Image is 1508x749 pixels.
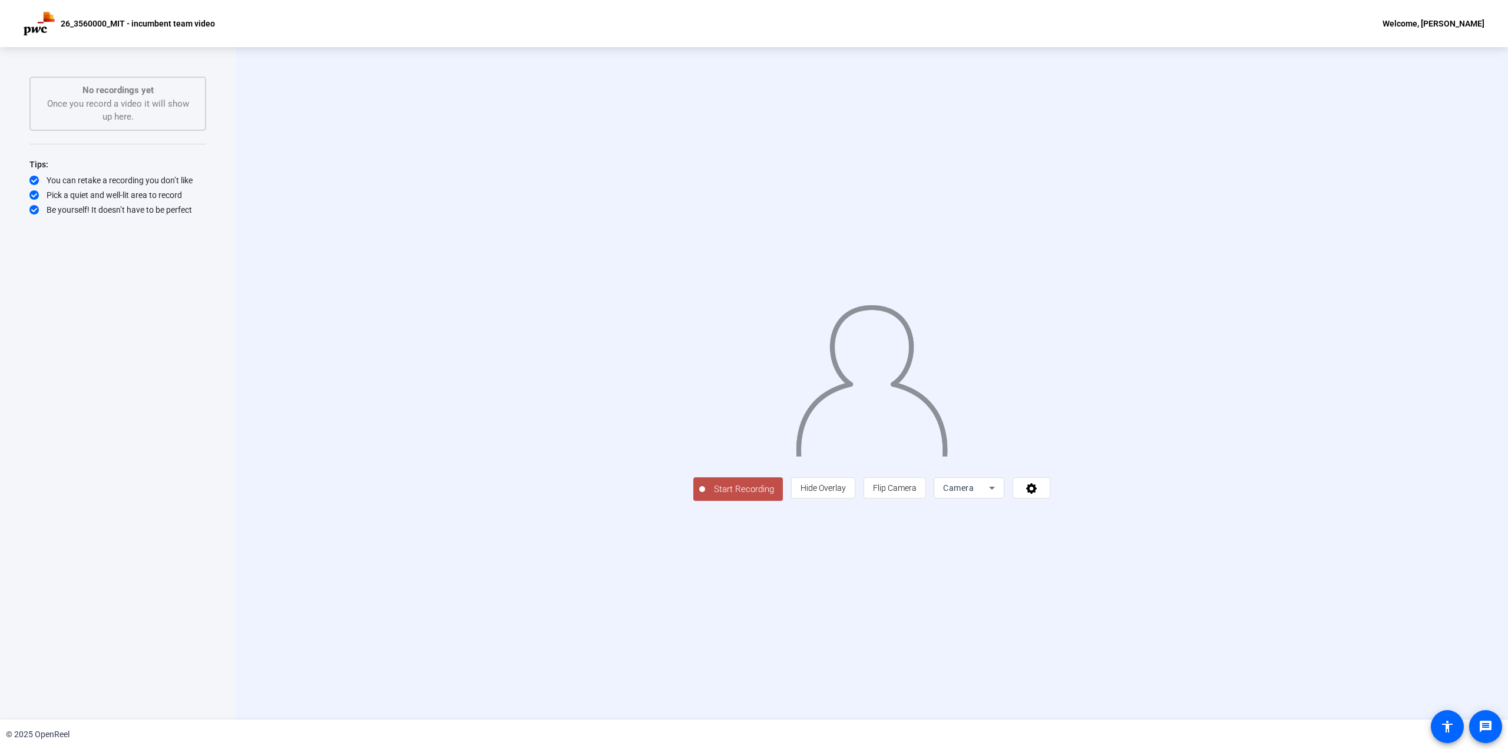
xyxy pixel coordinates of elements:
[943,483,974,493] span: Camera
[795,296,949,457] img: overlay
[873,483,917,493] span: Flip Camera
[693,477,783,501] button: Start Recording
[24,12,55,35] img: OpenReel logo
[864,477,926,499] button: Flip Camera
[1440,720,1454,734] mat-icon: accessibility
[705,483,783,496] span: Start Recording
[29,204,206,216] div: Be yourself! It doesn’t have to be perfect
[1479,720,1493,734] mat-icon: message
[1383,17,1484,31] div: Welcome, [PERSON_NAME]
[42,84,193,124] div: Once you record a video it will show up here.
[29,189,206,201] div: Pick a quiet and well-lit area to record
[29,157,206,171] div: Tips:
[29,174,206,186] div: You can retake a recording you don’t like
[801,483,846,493] span: Hide Overlay
[791,477,855,499] button: Hide Overlay
[42,84,193,97] p: No recordings yet
[6,728,70,741] div: © 2025 OpenReel
[61,17,215,31] p: 26_3560000_MIT - incumbent team video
